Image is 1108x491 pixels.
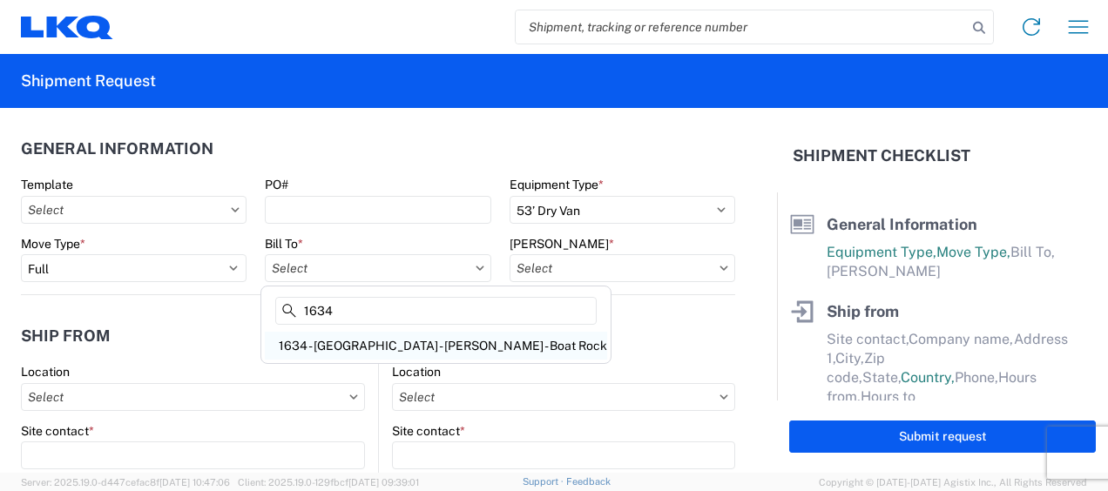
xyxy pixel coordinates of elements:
[819,474,1087,490] span: Copyright © [DATE]-[DATE] Agistix Inc., All Rights Reserved
[510,254,735,282] input: Select
[21,71,156,91] h2: Shipment Request
[827,244,936,260] span: Equipment Type,
[793,145,970,166] h2: Shipment Checklist
[21,327,111,345] h2: Ship from
[21,423,94,439] label: Site contact
[21,383,365,411] input: Select
[265,236,303,252] label: Bill To
[21,196,247,224] input: Select
[265,177,288,192] label: PO#
[159,477,230,488] span: [DATE] 10:47:06
[21,236,85,252] label: Move Type
[1010,244,1055,260] span: Bill To,
[238,477,419,488] span: Client: 2025.19.0-129fbcf
[566,476,611,487] a: Feedback
[392,364,441,380] label: Location
[861,388,915,405] span: Hours to
[827,263,941,279] span: [PERSON_NAME]
[827,215,977,233] span: General Information
[523,476,566,487] a: Support
[510,177,604,192] label: Equipment Type
[827,331,909,347] span: Site contact,
[827,302,899,320] span: Ship from
[21,140,213,158] h2: General Information
[392,383,735,411] input: Select
[862,369,901,386] span: State,
[789,420,1096,453] button: Submit request
[901,369,955,386] span: Country,
[392,423,465,439] label: Site contact
[348,477,419,488] span: [DATE] 09:39:01
[936,244,1010,260] span: Move Type,
[21,477,230,488] span: Server: 2025.19.0-d447cefac8f
[909,331,1014,347] span: Company name,
[835,350,864,367] span: City,
[510,236,614,252] label: [PERSON_NAME]
[516,10,967,44] input: Shipment, tracking or reference number
[21,177,73,192] label: Template
[265,254,490,282] input: Select
[955,369,998,386] span: Phone,
[265,332,607,360] div: 1634 - [GEOGRAPHIC_DATA] - [PERSON_NAME] - Boat Rock
[21,364,70,380] label: Location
